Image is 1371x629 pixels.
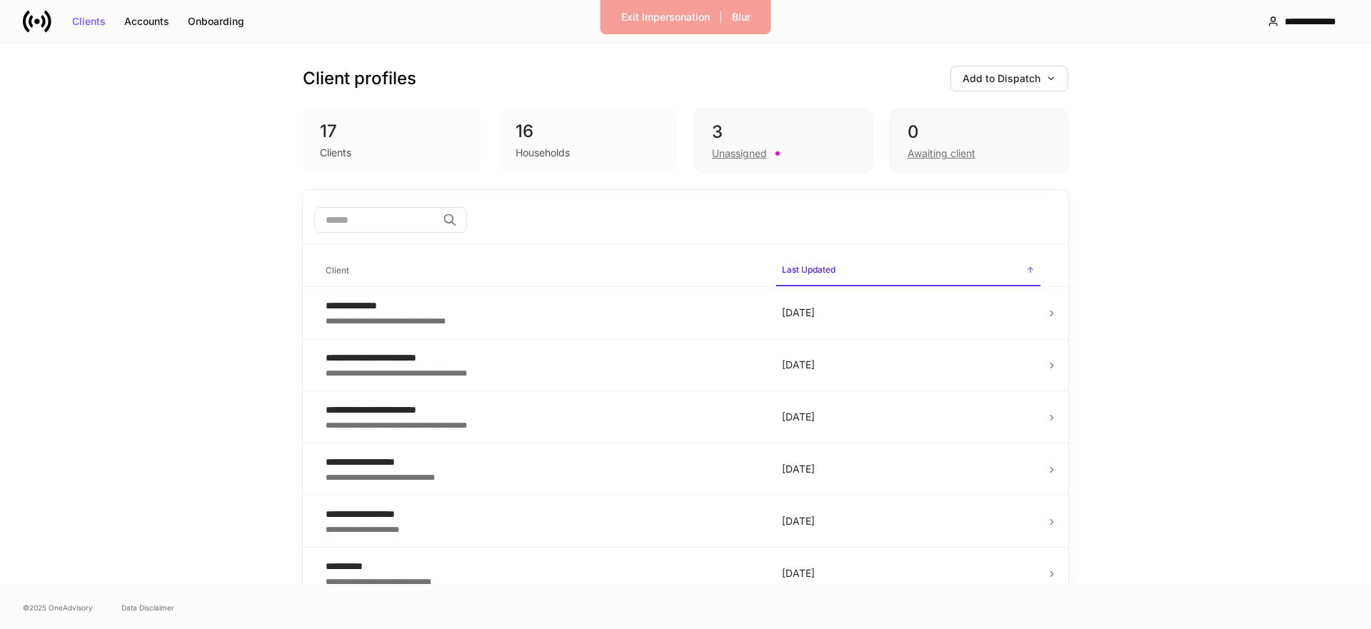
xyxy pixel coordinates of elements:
button: Add to Dispatch [950,66,1068,91]
div: Onboarding [188,16,244,26]
p: [DATE] [782,462,1035,476]
div: 17 [320,120,464,143]
h6: Last Updated [782,263,835,276]
div: Clients [320,146,351,160]
div: Blur [732,12,750,22]
button: Accounts [115,10,179,33]
div: 16 [516,120,660,143]
div: 3Unassigned [694,109,873,173]
p: [DATE] [782,410,1035,424]
div: 3 [712,121,855,144]
div: Unassigned [712,146,767,161]
button: Blur [723,6,760,29]
div: 0 [908,121,1050,144]
div: Accounts [124,16,169,26]
div: Awaiting client [908,146,975,161]
h6: Client [326,263,349,277]
div: Clients [72,16,106,26]
div: Add to Dispatch [963,74,1056,84]
div: 0Awaiting client [890,109,1068,173]
span: © 2025 OneAdvisory [23,602,93,613]
a: Data Disclaimer [121,602,174,613]
button: Clients [63,10,115,33]
span: Client [320,256,765,286]
p: [DATE] [782,358,1035,372]
span: Last Updated [776,256,1040,286]
p: [DATE] [782,306,1035,320]
p: [DATE] [782,566,1035,580]
p: [DATE] [782,514,1035,528]
button: Onboarding [179,10,253,33]
button: Exit Impersonation [612,6,719,29]
div: Exit Impersonation [621,12,710,22]
h3: Client profiles [303,67,416,90]
div: Households [516,146,570,160]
